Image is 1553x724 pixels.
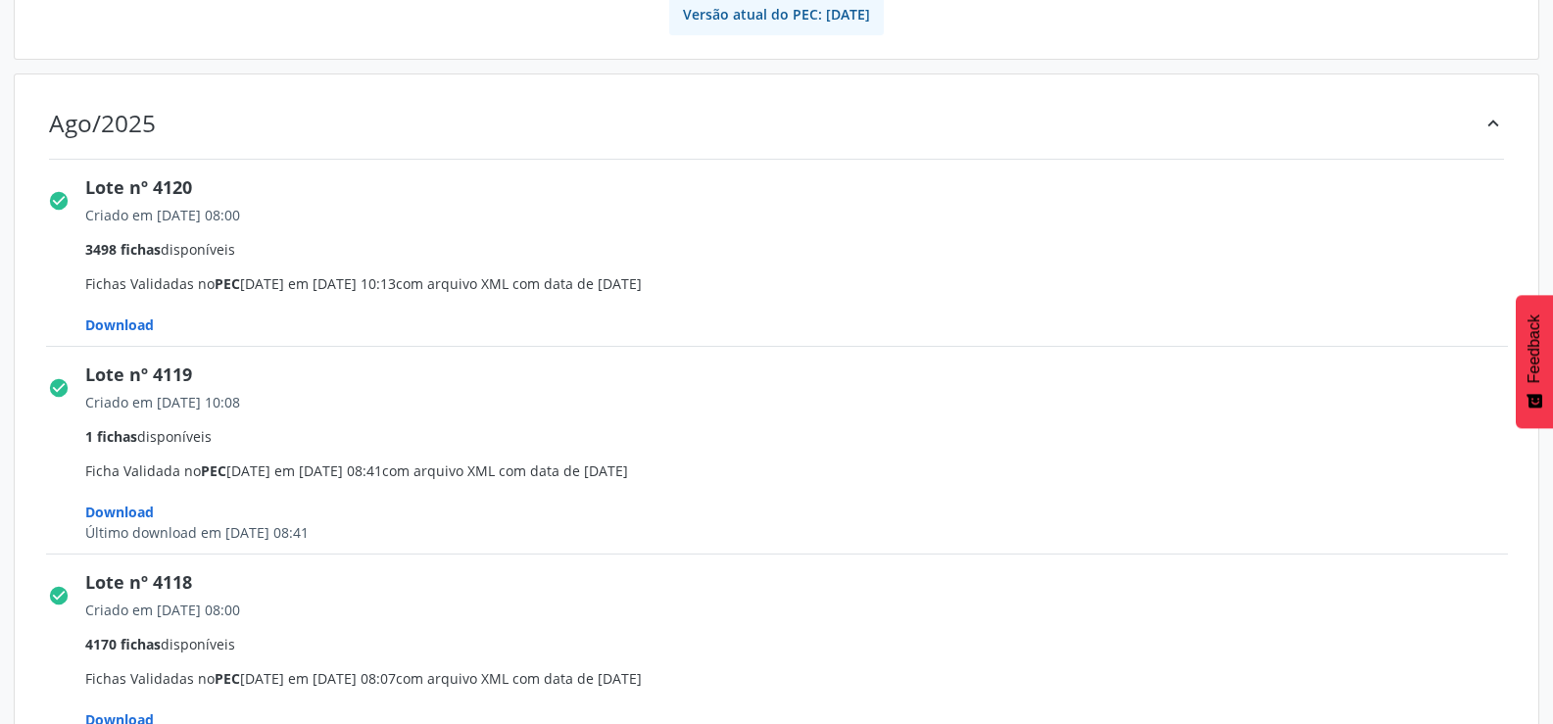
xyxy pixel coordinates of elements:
span: Ficha Validada no [DATE] em [DATE] 08:41 [85,392,1522,543]
button: Feedback - Mostrar pesquisa [1516,295,1553,428]
div: disponíveis [85,239,1522,260]
div: disponíveis [85,634,1522,654]
span: Download [85,315,154,334]
div: Último download em [DATE] 08:41 [85,522,1522,543]
div: Lote nº 4118 [85,569,1522,596]
i: keyboard_arrow_up [1482,113,1504,134]
i: check_circle [48,585,70,606]
div: Criado em [DATE] 10:08 [85,392,1522,412]
span: PEC [215,669,240,688]
span: Fichas Validadas no [DATE] em [DATE] 10:13 [85,205,1522,335]
div: disponíveis [85,426,1522,447]
span: com arquivo XML com data de [DATE] [396,274,642,293]
span: 4170 fichas [85,635,161,653]
span: Download [85,503,154,521]
span: PEC [215,274,240,293]
span: Feedback [1526,314,1543,383]
div: Lote nº 4119 [85,362,1522,388]
div: Lote nº 4120 [85,174,1522,201]
div: keyboard_arrow_up [1482,109,1504,137]
div: Criado em [DATE] 08:00 [85,205,1522,225]
div: Ago/2025 [49,109,156,137]
span: PEC [201,461,226,480]
div: Criado em [DATE] 08:00 [85,600,1522,620]
span: com arquivo XML com data de [DATE] [382,461,628,480]
span: com arquivo XML com data de [DATE] [396,669,642,688]
i: check_circle [48,377,70,399]
span: 1 fichas [85,427,137,446]
span: 3498 fichas [85,240,161,259]
i: check_circle [48,190,70,212]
